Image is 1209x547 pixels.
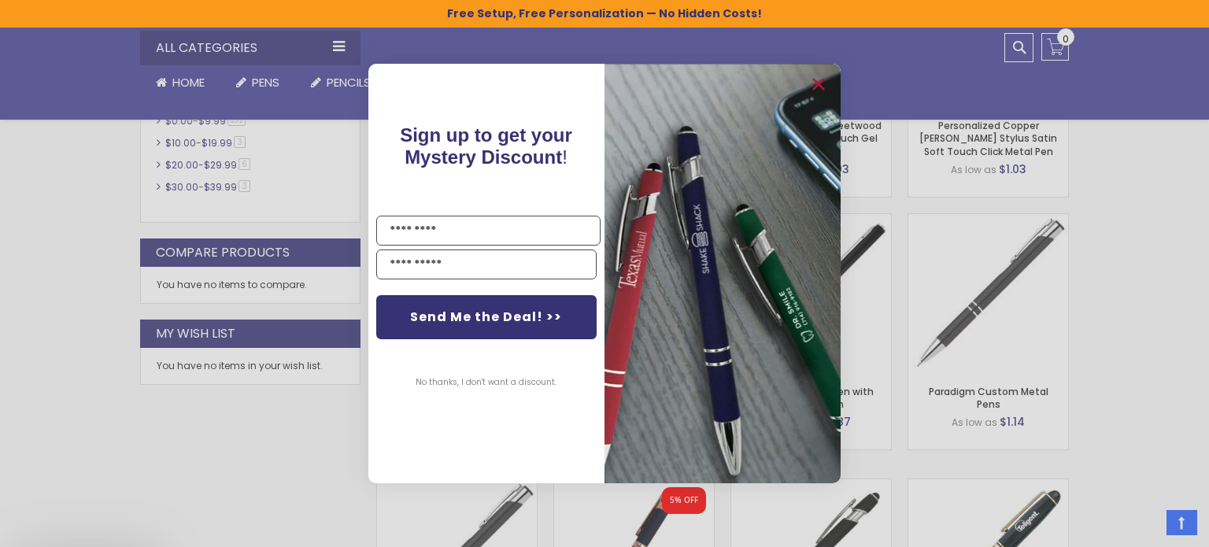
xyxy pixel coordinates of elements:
span: Sign up to get your Mystery Discount [401,124,573,168]
iframe: Google Customer Reviews [1079,504,1209,547]
button: Send Me the Deal! >> [376,295,597,339]
img: pop-up-image [604,64,841,483]
button: No thanks, I don't want a discount. [409,363,565,402]
span: ! [401,124,573,168]
button: Close dialog [806,72,831,97]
